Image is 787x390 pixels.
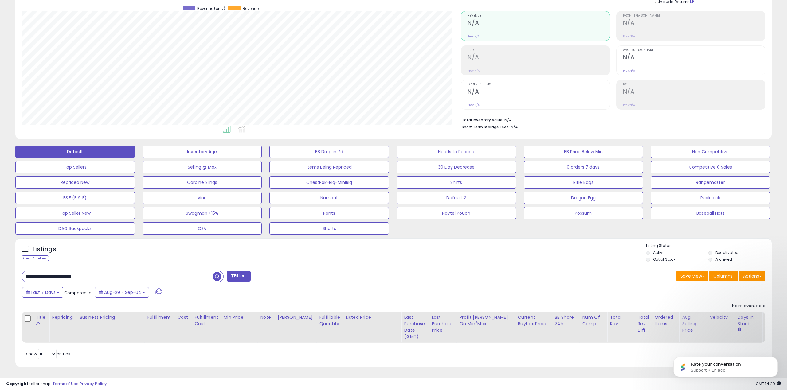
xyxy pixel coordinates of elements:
[468,103,480,107] small: Prev: N/A
[710,314,732,321] div: Velocity
[15,222,135,235] button: DAG Backpacks
[346,314,399,321] div: Listed Price
[653,250,664,255] label: Active
[623,34,635,38] small: Prev: N/A
[22,287,63,298] button: Last 7 Days
[651,161,770,173] button: Competitive 0 Sales
[457,312,515,343] th: The percentage added to the cost of goods (COGS) that forms the calculator for Min & Max prices.
[459,314,512,327] div: Profit [PERSON_NAME] on Min/Max
[511,124,518,130] span: N/A
[143,161,262,173] button: Selling @ Max
[739,271,765,281] button: Actions
[319,314,340,327] div: Fulfillable Quantity
[269,161,389,173] button: Items Being Repriced
[468,88,610,96] h2: N/A
[194,314,218,327] div: Fulfillment Cost
[462,116,761,123] li: N/A
[53,381,79,387] a: Terms of Use
[143,192,262,204] button: Vine
[404,314,426,340] div: Last Purchase Date (GMT)
[95,287,149,298] button: Aug-29 - Sep-04
[468,19,610,28] h2: N/A
[737,314,760,327] div: Days In Stock
[623,103,635,107] small: Prev: N/A
[277,314,314,321] div: [PERSON_NAME]
[518,314,549,327] div: Current Buybox Price
[651,146,770,158] button: Non Competitive
[737,327,741,333] small: Days In Stock.
[637,314,649,333] div: Total Rev. Diff.
[651,176,770,189] button: Rangemaster
[468,54,610,62] h2: N/A
[143,176,262,189] button: Carbine Slings
[432,314,454,333] div: Last Purchase Price
[397,161,516,173] button: 30 Day Decrease
[269,176,389,189] button: ChestPak-Rig-MiniRig
[52,314,74,321] div: Repricing
[623,54,765,62] h2: N/A
[654,314,677,327] div: Ordered Items
[143,207,262,219] button: Swagman +15%
[15,207,135,219] button: Top Seller New
[468,69,480,72] small: Prev: N/A
[31,289,56,295] span: Last 7 Days
[623,14,765,18] span: Profit [PERSON_NAME]
[143,222,262,235] button: CSV
[715,257,732,262] label: Archived
[80,381,107,387] a: Privacy Policy
[64,290,92,296] span: Compared to:
[397,192,516,204] button: Default 2
[524,176,643,189] button: Rifle Bags
[646,243,772,249] p: Listing States:
[623,69,635,72] small: Prev: N/A
[682,314,704,333] div: Avg Selling Price
[715,250,738,255] label: Deactivated
[623,19,765,28] h2: N/A
[104,289,141,295] span: Aug-29 - Sep-04
[147,314,172,321] div: Fulfillment
[15,161,135,173] button: Top Sellers
[227,271,251,282] button: Filters
[462,117,503,123] b: Total Inventory Value:
[623,49,765,52] span: Avg. Buybox Share
[397,146,516,158] button: Needs to Reprice
[524,192,643,204] button: Dragon Egg
[26,351,70,357] span: Show: entries
[468,14,610,18] span: Revenue
[197,6,225,11] span: Revenue (prev)
[582,314,605,327] div: Num of Comp.
[713,273,733,279] span: Columns
[524,146,643,158] button: BB Price Below Min
[6,381,29,387] strong: Copyright
[80,314,142,321] div: Business Pricing
[676,271,708,281] button: Save View
[15,176,135,189] button: Repriced New
[397,207,516,219] button: Navtel Pouch
[269,222,389,235] button: Shorts
[15,146,135,158] button: Default
[524,161,643,173] button: 0 orders 7 days
[653,257,675,262] label: Out of Stock
[22,255,49,261] div: Clear All Filters
[524,207,643,219] button: Possum
[468,34,480,38] small: Prev: N/A
[732,303,765,309] div: No relevant data
[554,314,577,327] div: BB Share 24h.
[15,192,135,204] button: E&E (E & E)
[243,6,259,11] span: Revenue
[610,314,632,327] div: Total Rev.
[143,146,262,158] button: Inventory Age
[651,192,770,204] button: Rucksack
[269,146,389,158] button: BB Drop in 7d
[269,192,389,204] button: Numbat
[623,83,765,86] span: ROI
[462,124,510,130] b: Short Term Storage Fees:
[709,271,738,281] button: Columns
[623,88,765,96] h2: N/A
[468,83,610,86] span: Ordered Items
[33,245,56,254] h5: Listings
